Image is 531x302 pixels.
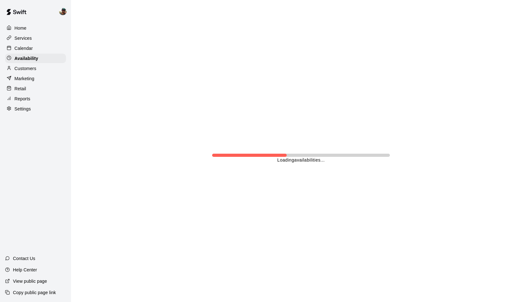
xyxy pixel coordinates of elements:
[13,289,56,296] p: Copy public page link
[5,74,66,83] a: Marketing
[15,25,27,31] p: Home
[13,267,37,273] p: Help Center
[15,65,36,72] p: Customers
[5,64,66,73] a: Customers
[15,45,33,51] p: Calendar
[15,106,31,112] p: Settings
[5,84,66,93] a: Retail
[5,104,66,114] a: Settings
[15,96,30,102] p: Reports
[5,33,66,43] a: Services
[5,54,66,63] a: Availability
[5,23,66,33] a: Home
[5,44,66,53] a: Calendar
[13,255,35,262] p: Contact Us
[15,55,38,62] p: Availability
[277,157,325,163] p: Loading availabilities ...
[15,86,26,92] p: Retail
[59,8,67,15] img: Ben Boykin
[13,278,47,284] p: View public page
[58,5,71,18] div: Ben Boykin
[15,35,32,41] p: Services
[5,94,66,104] a: Reports
[15,75,34,82] p: Marketing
